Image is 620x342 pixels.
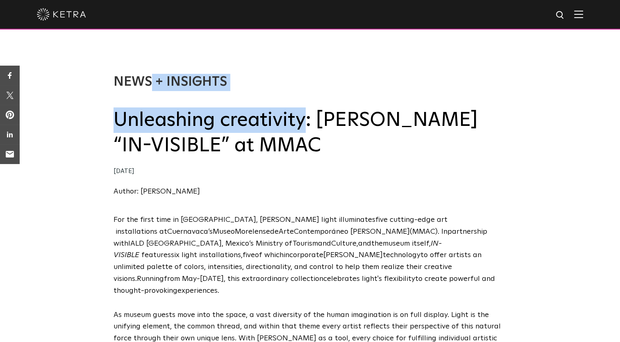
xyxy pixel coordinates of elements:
span: . [218,287,219,294]
span: s [238,251,241,259]
span: and [358,240,371,247]
span: incorporate [284,251,323,259]
span: Cuernavaca’s [167,228,213,235]
span: Tourism [293,240,318,247]
span: [PERSON_NAME] light illuminates [260,216,375,223]
span: Mexico’s Ministry of [225,240,293,247]
span: partnership with [114,228,487,247]
span: to create powerful and thought-provoking [114,275,495,294]
span: F [114,216,118,223]
span: experiences [177,287,218,294]
img: ketra-logo-2019-white [37,8,86,21]
span: , [222,240,223,247]
span: , [357,240,358,247]
span: six light installation [171,251,238,259]
img: search icon [555,10,565,21]
span: Arte [279,228,294,235]
span: Contemporáneo [PERSON_NAME] [294,228,410,235]
img: Hamburger%20Nav.svg [574,10,583,18]
span: Culture [331,240,357,247]
span: (MMAC [410,228,435,235]
span: useo [219,228,235,235]
span: feature [141,251,168,259]
span: , [256,216,258,223]
span: M [213,228,219,235]
span: , [241,251,243,259]
span: installations [116,228,157,235]
span: , [429,240,431,247]
span: art [437,216,447,223]
span: Morelense [235,228,270,235]
span: de [270,228,279,235]
span: - [197,275,200,283]
span: I [441,228,443,235]
span: and [318,240,331,247]
span: of which [255,251,284,259]
span: [PERSON_NAME] [323,251,383,259]
h2: Unleashing creativity: [PERSON_NAME] “IN-VISIBLE” at MMAC [114,107,507,159]
a: News + Insights [114,75,227,89]
span: Running [137,275,164,283]
span: celebrates light's flexibility [323,275,415,283]
span: the [371,240,383,247]
span: to offer artists an unlimited palette of colors, intensities, directionality, and control to help... [114,251,481,283]
a: Author: [PERSON_NAME] [114,188,200,195]
span: from May [164,275,197,283]
span: s [168,251,171,259]
span: five [243,251,255,259]
span: n [443,228,447,235]
span: [DATE], this extraordinary collection [200,275,323,283]
span: technology [383,251,420,259]
span: museum itself [383,240,429,247]
span: five cutting-edge [375,216,435,223]
span: at [159,228,167,235]
span: IALD [GEOGRAPHIC_DATA] [128,240,222,247]
span: . [438,228,439,235]
span: ) [435,228,438,235]
div: [DATE] [114,166,507,178]
span: or the first time in [GEOGRAPHIC_DATA] [118,216,256,223]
